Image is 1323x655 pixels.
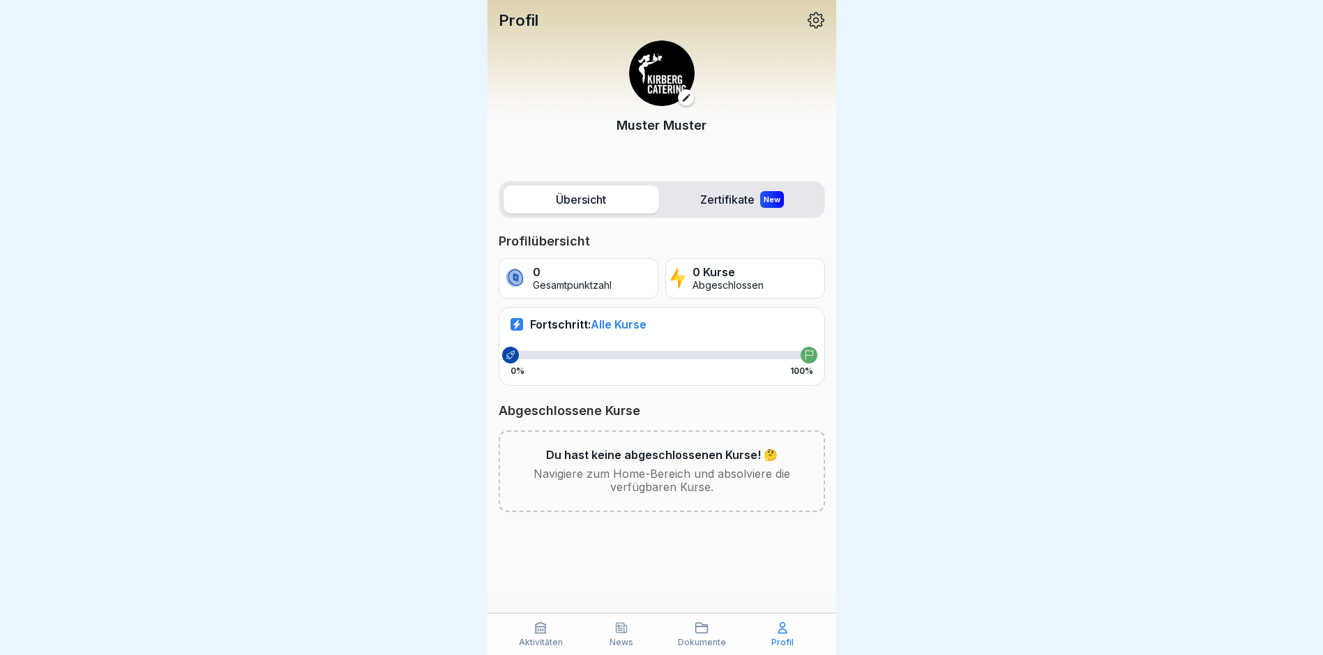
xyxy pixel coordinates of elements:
[499,233,825,250] p: Profilübersicht
[519,638,563,647] p: Aktivitäten
[610,638,633,647] p: News
[533,266,612,279] p: 0
[629,40,695,106] img: ewxb9rjzulw9ace2na8lwzf2.png
[760,191,784,208] div: New
[678,638,726,647] p: Dokumente
[504,266,527,290] img: coin.svg
[693,266,764,279] p: 0 Kurse
[499,11,538,29] p: Profil
[530,317,647,331] p: Fortschritt:
[693,280,764,292] p: Abgeschlossen
[499,402,825,419] p: Abgeschlossene Kurse
[511,366,524,376] p: 0%
[665,186,820,213] label: Zertifikate
[546,449,778,462] p: Du hast keine abgeschlossenen Kurse! 🤔
[591,317,647,331] span: Alle Kurse
[504,186,659,213] label: Übersicht
[533,280,612,292] p: Gesamtpunktzahl
[522,467,801,494] p: Navigiere zum Home-Bereich und absolviere die verfügbaren Kurse.
[771,638,794,647] p: Profil
[790,366,813,376] p: 100%
[617,116,706,135] p: Muster Muster
[670,266,686,290] img: lightning.svg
